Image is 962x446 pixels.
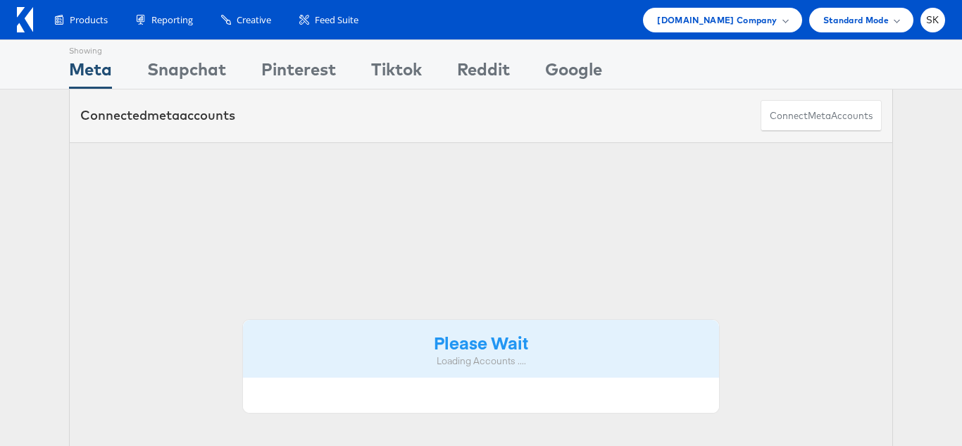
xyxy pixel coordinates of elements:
span: Reporting [151,13,193,27]
button: ConnectmetaAccounts [761,100,882,132]
div: Meta [69,57,112,89]
strong: Please Wait [434,330,528,354]
div: Connected accounts [80,106,235,125]
span: Feed Suite [315,13,358,27]
span: Creative [237,13,271,27]
span: SK [926,16,939,25]
div: Google [545,57,602,89]
span: Standard Mode [823,13,889,27]
span: meta [808,109,831,123]
div: Reddit [457,57,510,89]
div: Snapchat [147,57,226,89]
div: Showing [69,40,112,57]
span: Products [70,13,108,27]
div: Loading Accounts .... [254,354,708,368]
span: meta [147,107,180,123]
div: Tiktok [371,57,422,89]
span: [DOMAIN_NAME] Company [657,13,777,27]
div: Pinterest [261,57,336,89]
